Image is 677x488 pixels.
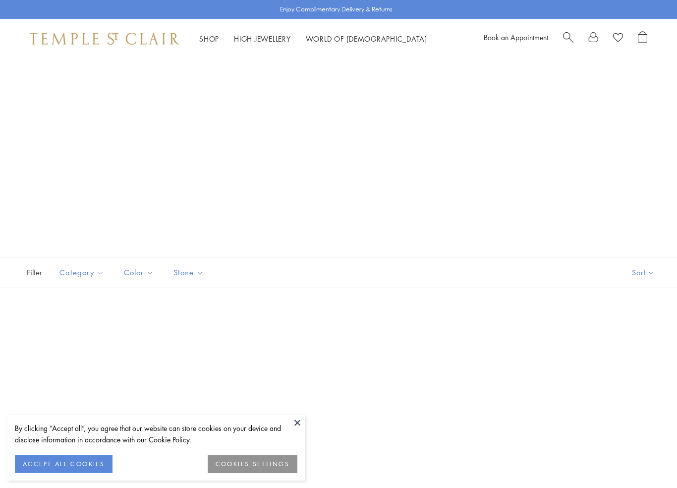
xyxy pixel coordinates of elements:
button: ACCEPT ALL COOKIES [15,455,113,473]
span: Stone [169,266,211,279]
nav: Main navigation [199,33,427,45]
a: High JewelleryHigh Jewellery [234,34,291,44]
button: Category [52,261,112,284]
button: COOKIES SETTINGS [208,455,297,473]
a: View Wishlist [613,31,623,46]
p: Enjoy Complimentary Delivery & Returns [280,4,393,14]
a: Search [563,31,573,46]
span: Color [119,266,161,279]
a: Open Shopping Bag [638,31,647,46]
img: Temple St. Clair [30,33,179,45]
button: Color [116,261,161,284]
a: World of [DEMOGRAPHIC_DATA]World of [DEMOGRAPHIC_DATA] [306,34,427,44]
iframe: Gorgias live chat messenger [627,441,667,478]
a: Book an Appointment [484,32,548,42]
a: ShopShop [199,34,219,44]
div: By clicking “Accept all”, you agree that our website can store cookies on your device and disclos... [15,423,297,445]
span: Category [55,266,112,279]
button: Show sort by [610,257,677,288]
button: Stone [166,261,211,284]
